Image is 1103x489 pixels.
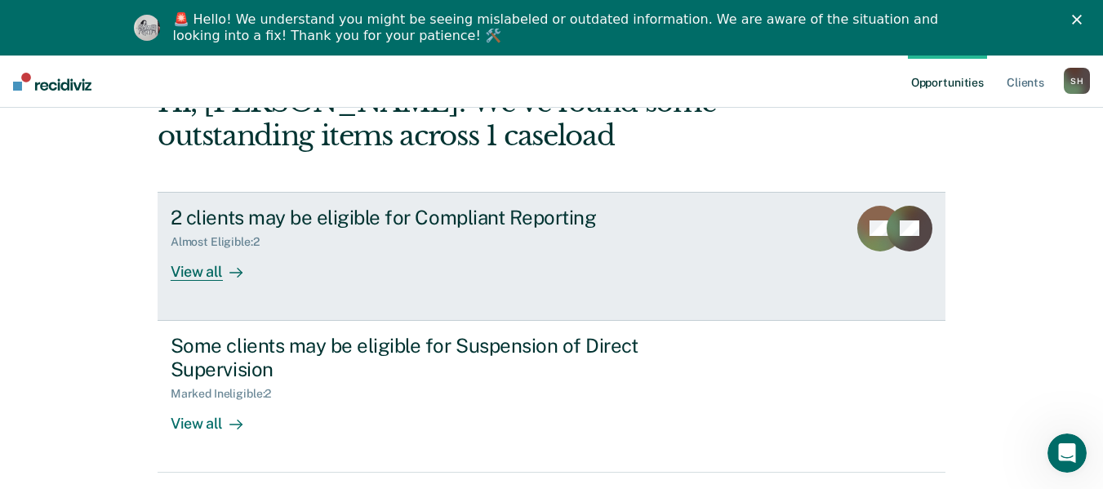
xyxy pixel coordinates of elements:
[158,86,788,153] div: Hi, [PERSON_NAME]. We’ve found some outstanding items across 1 caseload
[171,401,262,433] div: View all
[171,235,273,249] div: Almost Eligible : 2
[1047,433,1087,473] iframe: Intercom live chat
[171,387,284,401] div: Marked Ineligible : 2
[158,321,945,473] a: Some clients may be eligible for Suspension of Direct SupervisionMarked Ineligible:2View all
[171,249,262,281] div: View all
[1064,68,1090,94] button: SH
[158,192,945,321] a: 2 clients may be eligible for Compliant ReportingAlmost Eligible:2View all
[1072,15,1088,24] div: Close
[13,73,91,91] img: Recidiviz
[1003,56,1047,108] a: Clients
[134,15,160,41] img: Profile image for Kim
[171,206,744,229] div: 2 clients may be eligible for Compliant Reporting
[171,334,744,381] div: Some clients may be eligible for Suspension of Direct Supervision
[1064,68,1090,94] div: S H
[173,11,944,44] div: 🚨 Hello! We understand you might be seeing mislabeled or outdated information. We are aware of th...
[908,56,987,108] a: Opportunities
